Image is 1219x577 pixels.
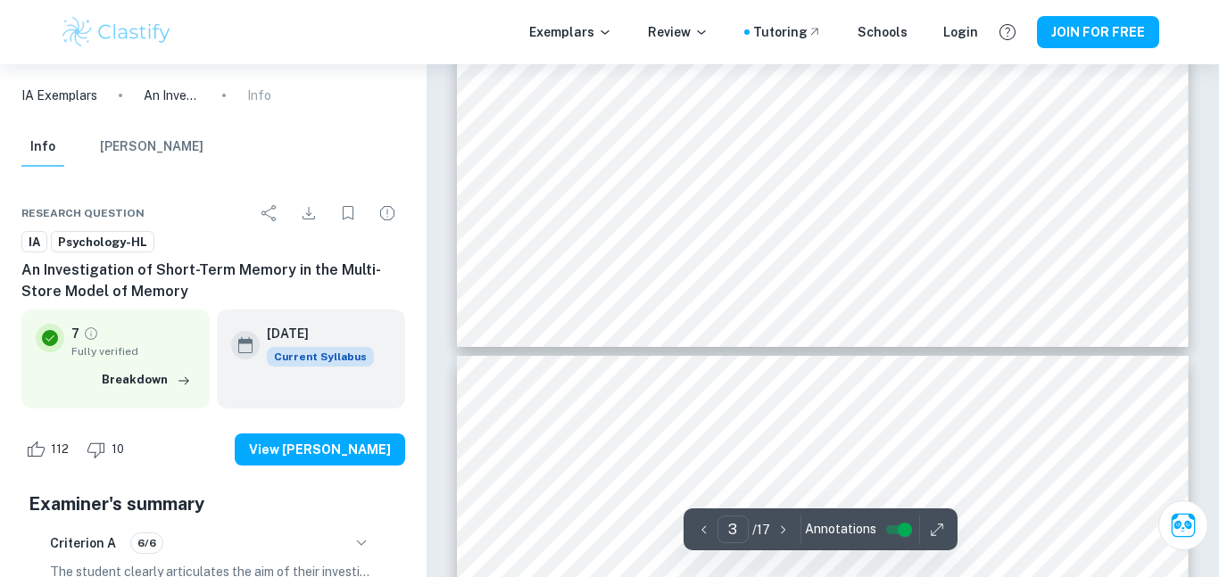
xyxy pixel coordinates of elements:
[21,86,97,105] a: IA Exemplars
[29,490,398,517] h5: Examiner's summary
[992,17,1023,47] button: Help and Feedback
[60,14,173,50] img: Clastify logo
[252,195,287,231] div: Share
[1158,500,1208,550] button: Ask Clai
[50,533,116,553] h6: Criterion A
[100,128,203,167] button: [PERSON_NAME]
[858,22,908,42] a: Schools
[144,86,201,105] p: An Investigation of Short-Term Memory in the Multi-Store Model of Memory
[247,86,271,105] p: Info
[52,234,153,251] span: Psychology-HL
[97,367,195,393] button: Breakdown
[21,435,79,464] div: Like
[82,435,134,464] div: Dislike
[752,520,770,540] p: / 17
[1037,16,1159,48] button: JOIN FOR FREE
[529,22,612,42] p: Exemplars
[369,195,405,231] div: Report issue
[83,326,99,342] a: Grade fully verified
[330,195,366,231] div: Bookmark
[805,520,876,539] span: Annotations
[753,22,822,42] a: Tutoring
[291,195,327,231] div: Download
[102,441,134,458] span: 10
[71,343,195,359] span: Fully verified
[267,347,374,367] div: This exemplar is based on the current syllabus. Feel free to refer to it for inspiration/ideas wh...
[235,433,405,466] button: View [PERSON_NAME]
[943,22,978,42] a: Login
[71,324,79,343] p: 7
[21,231,47,253] a: IA
[21,260,405,302] h6: An Investigation of Short-Term Memory in the Multi-Store Model of Memory
[267,324,360,343] h6: [DATE]
[131,535,162,551] span: 6/6
[267,347,374,367] span: Current Syllabus
[41,441,79,458] span: 112
[22,234,46,251] span: IA
[51,231,154,253] a: Psychology-HL
[21,128,64,167] button: Info
[21,205,145,221] span: Research question
[648,22,709,42] p: Review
